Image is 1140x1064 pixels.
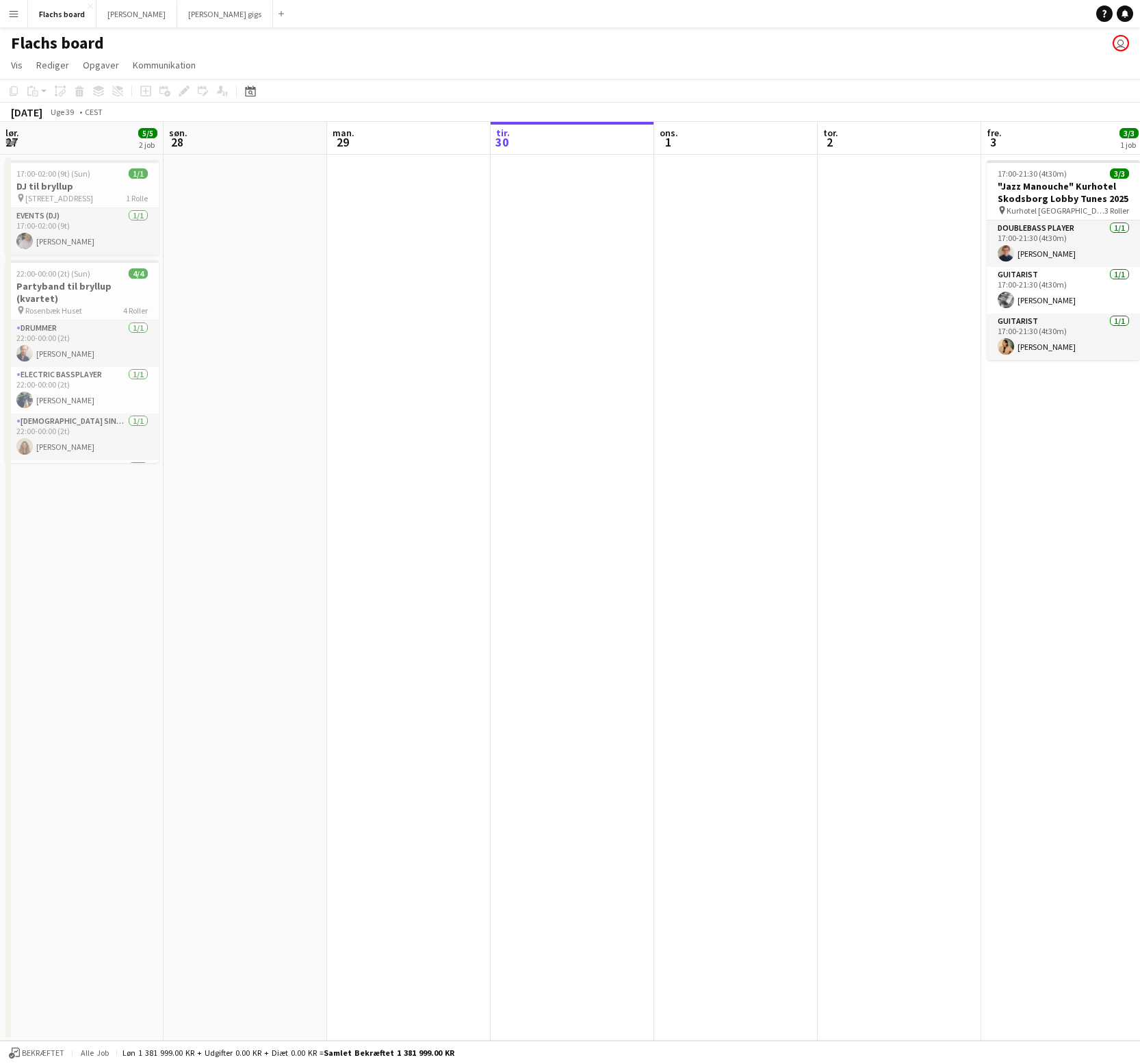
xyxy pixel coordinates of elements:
span: 2 [821,134,838,150]
span: 3 [985,134,1002,150]
div: [DATE] [11,105,42,119]
span: 22:00-00:00 (2t) (Sun) [16,268,90,279]
h1: Flachs board [11,33,104,53]
span: Rosenbæk Huset [25,305,82,316]
span: 27 [3,134,19,150]
span: 1 [658,134,678,150]
app-user-avatar: Frederik Flach [1113,35,1129,51]
h3: DJ til bryllup [5,180,159,192]
span: 29 [331,134,354,150]
button: Bekræftet [7,1046,66,1061]
h3: Partyband til bryllup (kvartet) [5,280,159,305]
span: Kommunikation [133,59,196,71]
span: 4 Roller [123,305,148,316]
span: Kurhotel [GEOGRAPHIC_DATA] [1007,205,1104,216]
span: søn. [169,127,187,139]
button: Flachs board [28,1,96,27]
span: Vis [11,59,23,71]
app-card-role: Guitarist1/117:00-21:30 (4t30m)[PERSON_NAME] [987,314,1140,360]
span: Opgaver [83,59,119,71]
span: 4/4 [129,268,148,279]
a: Opgaver [77,56,125,74]
span: tir. [496,127,510,139]
span: Bekræftet [22,1048,64,1058]
app-card-role: Guitarist1/117:00-21:30 (4t30m)[PERSON_NAME] [987,267,1140,314]
span: 17:00-21:30 (4t30m) [998,168,1067,179]
span: 3/3 [1110,168,1129,179]
app-card-role: [DEMOGRAPHIC_DATA] Singer1/122:00-00:00 (2t)[PERSON_NAME] [5,414,159,460]
button: [PERSON_NAME] [96,1,177,27]
span: tor. [823,127,838,139]
app-job-card: 17:00-21:30 (4t30m)3/3"Jazz Manouche" Kurhotel Skodsborg Lobby Tunes 2025 Kurhotel [GEOGRAPHIC_DA... [987,160,1140,360]
span: 28 [167,134,187,150]
app-card-role: Electric Bassplayer1/122:00-00:00 (2t)[PERSON_NAME] [5,367,159,414]
a: Kommunikation [127,56,201,74]
span: 3 Roller [1104,205,1129,216]
div: Løn 1 381 999.00 KR + Udgifter 0.00 KR + Diæt 0.00 KR = [122,1048,454,1058]
span: fre. [987,127,1002,139]
app-job-card: 22:00-00:00 (2t) (Sun)4/4Partyband til bryllup (kvartet) Rosenbæk Huset4 RollerDrummer1/122:00-00... [5,260,159,463]
span: 3/3 [1119,128,1139,138]
app-card-role: Guitarist1/1 [5,460,159,507]
span: ons. [660,127,678,139]
span: 1/1 [129,168,148,179]
app-card-role: Doublebass Player1/117:00-21:30 (4t30m)[PERSON_NAME] [987,220,1140,267]
div: 2 job [139,140,157,150]
span: lør. [5,127,19,139]
span: Uge 39 [45,107,79,117]
span: Samlet bekræftet 1 381 999.00 KR [324,1048,454,1058]
h3: "Jazz Manouche" Kurhotel Skodsborg Lobby Tunes 2025 [987,180,1140,205]
a: Vis [5,56,28,74]
span: Rediger [36,59,69,71]
span: 30 [494,134,510,150]
span: man. [333,127,354,139]
span: [STREET_ADDRESS] [25,193,93,203]
span: Alle job [78,1048,111,1058]
app-card-role: Events (DJ)1/117:00-02:00 (9t)[PERSON_NAME] [5,208,159,255]
div: CEST [85,107,103,117]
app-card-role: Drummer1/122:00-00:00 (2t)[PERSON_NAME] [5,320,159,367]
app-job-card: 17:00-02:00 (9t) (Sun)1/1DJ til bryllup [STREET_ADDRESS]1 RolleEvents (DJ)1/117:00-02:00 (9t)[PER... [5,160,159,255]
span: 5/5 [138,128,157,138]
span: 17:00-02:00 (9t) (Sun) [16,168,90,179]
div: 1 job [1120,140,1138,150]
span: 1 Rolle [126,193,148,203]
button: [PERSON_NAME] gigs [177,1,273,27]
a: Rediger [31,56,75,74]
